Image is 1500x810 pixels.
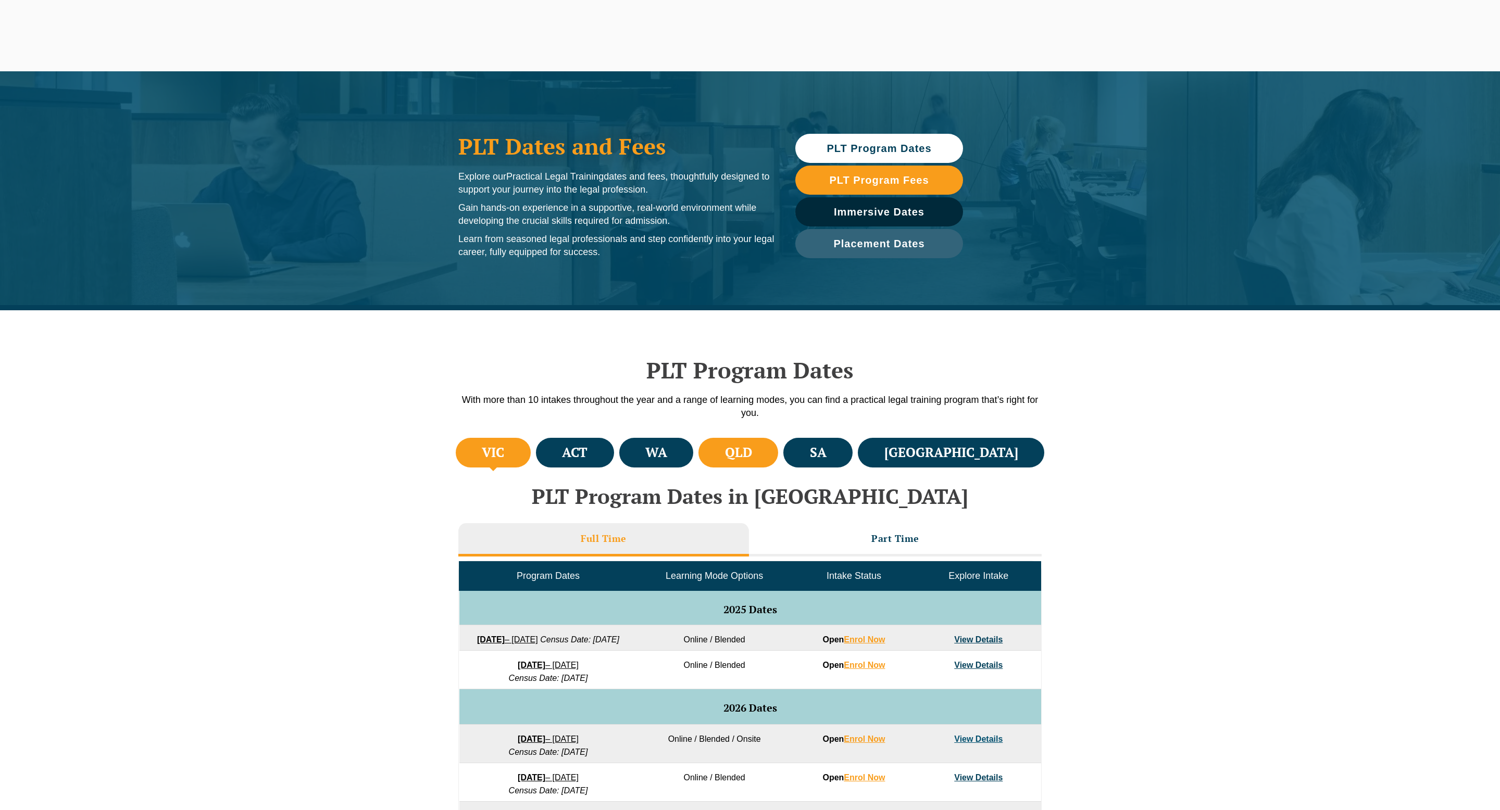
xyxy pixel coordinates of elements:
[795,134,963,163] a: PLT Program Dates
[723,602,777,616] span: 2025 Dates
[833,238,924,249] span: Placement Dates
[637,625,791,651] td: Online / Blended
[954,635,1003,644] a: View Details
[834,207,924,217] span: Immersive Dates
[506,171,604,182] span: Practical Legal Training
[725,444,752,461] h4: QLD
[795,166,963,195] a: PLT Program Fees
[822,635,885,644] strong: Open
[562,444,587,461] h4: ACT
[829,175,929,185] span: PLT Program Fees
[458,170,774,196] p: Explore our dates and fees, thoughtfully designed to support your journey into the legal profession.
[477,635,538,644] a: [DATE]– [DATE]
[509,748,588,756] em: Census Date: [DATE]
[827,571,881,581] span: Intake Status
[795,229,963,258] a: Placement Dates
[954,735,1003,743] a: View Details
[844,661,885,669] a: Enrol Now
[645,444,667,461] h4: WA
[477,635,505,644] strong: [DATE]
[509,786,588,795] em: Census Date: [DATE]
[518,735,545,743] strong: [DATE]
[509,674,588,682] em: Census Date: [DATE]
[518,661,545,669] strong: [DATE]
[458,133,774,159] h1: PLT Dates and Fees
[871,533,919,545] h3: Part Time
[822,735,885,743] strong: Open
[518,661,579,669] a: [DATE]– [DATE]
[458,233,774,259] p: Learn from seasoned legal professionals and step confidently into your legal career, fully equipp...
[948,571,1008,581] span: Explore Intake
[518,735,579,743] a: [DATE]– [DATE]
[518,773,579,782] a: [DATE]– [DATE]
[822,773,885,782] strong: Open
[637,763,791,802] td: Online / Blended
[723,701,777,715] span: 2026 Dates
[827,143,931,154] span: PLT Program Dates
[453,357,1047,383] h2: PLT Program Dates
[453,485,1047,508] h2: PLT Program Dates in [GEOGRAPHIC_DATA]
[954,773,1003,782] a: View Details
[581,533,627,545] h3: Full Time
[518,773,545,782] strong: [DATE]
[517,571,580,581] span: Program Dates
[884,444,1018,461] h4: [GEOGRAPHIC_DATA]
[637,651,791,689] td: Online / Blended
[482,444,504,461] h4: VIC
[453,394,1047,420] p: With more than 10 intakes throughout the year and a range of learning modes, you can find a pract...
[822,661,885,669] strong: Open
[540,635,619,644] em: Census Date: [DATE]
[666,571,763,581] span: Learning Mode Options
[844,735,885,743] a: Enrol Now
[637,725,791,763] td: Online / Blended / Onsite
[795,197,963,226] a: Immersive Dates
[810,444,827,461] h4: SA
[954,661,1003,669] a: View Details
[844,635,885,644] a: Enrol Now
[844,773,885,782] a: Enrol Now
[458,201,774,227] p: Gain hands-on experience in a supportive, real-world environment while developing the crucial ski...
